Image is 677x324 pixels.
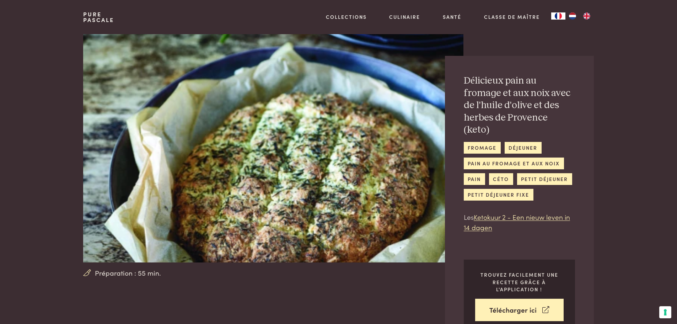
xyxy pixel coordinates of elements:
[95,268,161,278] span: Préparation : 55 min.
[326,13,367,21] a: Collections
[83,11,114,23] a: PurePascale
[484,13,540,21] a: Classe de maître
[489,173,513,185] a: céto
[83,34,463,262] img: Délicieux pain au fromage et aux noix avec de l'huile d'olive et des herbes de Provence (keto)
[565,12,594,20] ul: Language list
[475,271,564,293] p: Trouvez facilement une recette grâce à l'application !
[659,306,671,318] button: Vos préférences en matière de consentement pour les technologies de suivi
[464,158,564,169] a: pain au fromage et aux noix
[443,13,461,21] a: Santé
[551,12,565,20] div: Language
[580,12,594,20] a: EN
[464,142,501,154] a: fromage
[551,12,565,20] a: FR
[464,75,575,136] h2: Délicieux pain au fromage et aux noix avec de l'huile d'olive et des herbes de Provence (keto)
[464,173,485,185] a: pain
[505,142,542,154] a: déjeuner
[475,299,564,321] a: Télécharger ici
[464,212,575,232] p: Les
[464,189,533,201] a: petit déjeuner fixe
[517,173,572,185] a: petit déjeuner
[464,212,570,232] a: Ketokuur 2 - Een nieuw leven in 14 dagen
[389,13,420,21] a: Culinaire
[551,12,594,20] aside: Language selected: Français
[565,12,580,20] a: NL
